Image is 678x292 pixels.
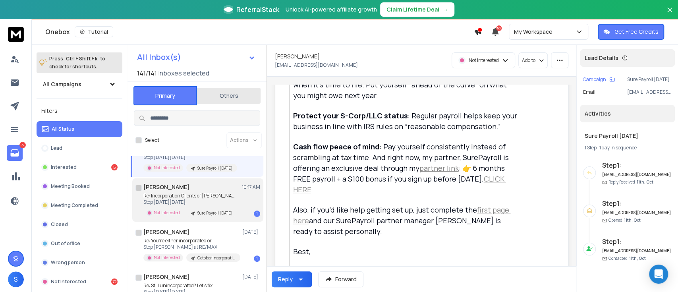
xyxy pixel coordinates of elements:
[37,217,122,232] button: Closed
[51,259,85,266] p: Wrong person
[608,217,641,223] p: Opened
[664,5,675,24] button: Close banner
[254,255,260,262] div: 1
[585,54,618,62] p: Lead Details
[598,24,664,40] button: Get Free Credits
[602,161,672,170] h6: Step 1 :
[637,179,653,185] span: 11th, Oct
[37,274,122,290] button: Not Interested72
[52,126,74,132] p: All Status
[419,163,459,173] a: partner link
[514,28,556,36] p: My Workspace
[49,55,105,71] p: Press to check for shortcuts.
[293,205,477,215] span: Also, if you’d like help getting set up, just complete the
[197,87,261,104] button: Others
[154,255,180,261] p: Not Interested
[51,145,62,151] p: Lead
[197,165,232,171] p: Sure Payroll [DATE]
[51,183,90,190] p: Meeting Booked
[599,144,637,151] span: 1 day in sequence
[585,145,670,151] div: |
[522,57,535,64] p: Add to
[143,193,239,199] p: Re: Incorporation Clients of [PERSON_NAME]
[278,275,293,283] div: Reply
[293,111,519,131] span: : Regular payroll helps keep your business in line with IRS rules on “reasonable compensation.”
[111,278,118,285] div: 72
[236,5,279,14] span: ReferralStack
[627,89,672,95] p: [EMAIL_ADDRESS][DOMAIN_NAME]
[7,145,23,161] a: 77
[158,68,209,78] h3: Inboxes selected
[8,271,24,287] button: S
[37,105,122,116] h3: Filters
[608,179,653,185] p: Reply Received
[145,137,159,143] label: Select
[585,132,670,140] h1: Sure Payroll [DATE]
[111,164,118,170] div: 5
[293,247,311,256] span: Best,
[37,140,122,156] button: Lead
[143,238,239,244] p: Re: You’re either incorporated or
[649,265,668,284] div: Open Intercom Messenger
[275,62,358,68] p: [EMAIL_ADDRESS][DOMAIN_NAME]
[37,197,122,213] button: Meeting Completed
[583,76,615,83] button: Campaign
[51,221,68,228] p: Closed
[469,57,499,64] p: Not Interested
[442,6,448,14] span: →
[75,26,113,37] button: Tutorial
[51,202,98,209] p: Meeting Completed
[242,184,260,190] p: 10:17 AM
[602,210,672,216] h6: [EMAIL_ADDRESS][DOMAIN_NAME]
[583,89,595,95] p: Email
[45,26,474,37] div: Onebox
[614,28,659,36] p: Get Free Credits
[133,86,197,105] button: Primary
[143,244,239,250] p: Stop [PERSON_NAME] at RE/MAX
[137,53,181,61] h1: All Inbox(s)
[154,210,180,216] p: Not Interested
[602,248,672,254] h6: [EMAIL_ADDRESS][DOMAIN_NAME]
[51,240,80,247] p: Out of office
[242,274,260,280] p: [DATE]
[65,54,99,63] span: Ctrl + Shift + k
[380,2,454,17] button: Claim Lifetime Deal→
[43,80,81,88] h1: All Campaigns
[608,255,646,261] p: Contacted
[37,236,122,251] button: Out of office
[580,105,675,122] div: Activities
[254,211,260,217] div: 1
[154,165,180,171] p: Not Interested
[143,282,239,289] p: Re: Still unincorporated? Let’s fix
[293,216,502,236] span: and our SurePayroll partner manager [PERSON_NAME] is ready to assist personally.
[37,178,122,194] button: Meeting Booked
[624,217,641,223] span: 11th, Oct
[602,237,672,246] h6: Step 1 :
[143,183,189,191] h1: [PERSON_NAME]
[286,6,377,14] p: Unlock AI-powered affiliate growth
[602,199,672,208] h6: Step 1 :
[197,255,236,261] p: October Incorporation 101
[293,142,380,151] strong: Cash flow peace of mind
[143,154,239,161] p: Stop [DATE][DATE],
[272,271,312,287] button: Reply
[197,210,232,216] p: Sure Payroll [DATE]
[629,255,646,261] span: 11th, Oct
[496,25,502,31] span: 50
[37,121,122,137] button: All Status
[51,278,86,285] p: Not Interested
[37,255,122,271] button: Wrong person
[318,271,363,287] button: Forward
[51,164,77,170] p: Interested
[143,228,189,236] h1: [PERSON_NAME]
[602,172,672,178] h6: [EMAIL_ADDRESS][DOMAIN_NAME]
[143,199,239,205] p: Stop [DATE][DATE],
[37,159,122,175] button: Interested5
[627,76,672,83] p: Sure Payroll [DATE]
[37,76,122,92] button: All Campaigns
[131,49,262,65] button: All Inbox(s)
[583,76,606,83] p: Campaign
